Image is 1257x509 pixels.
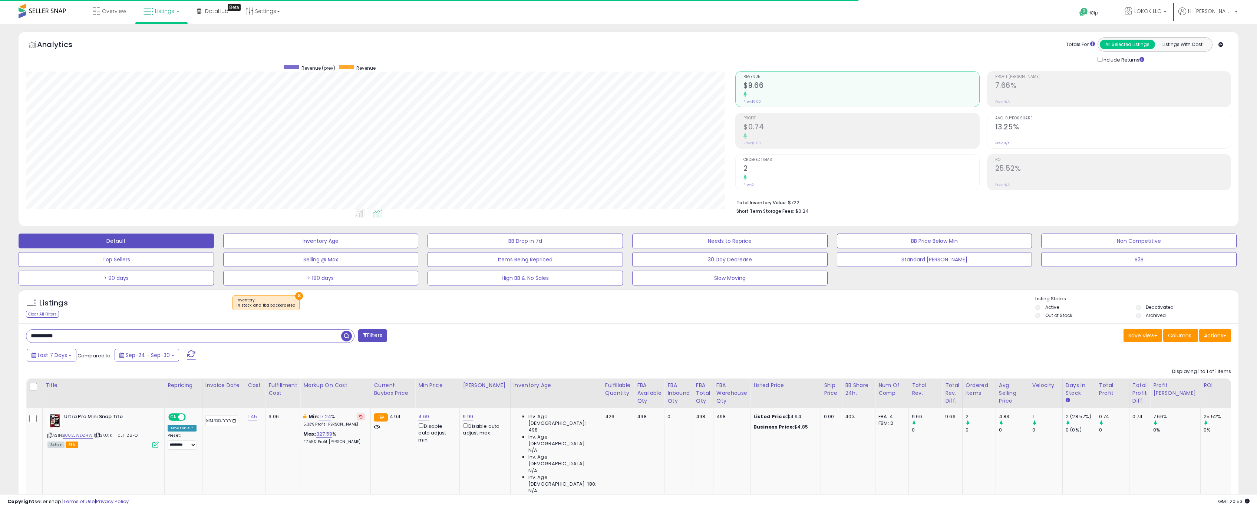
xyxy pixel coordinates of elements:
a: 1.45 [248,413,257,420]
b: Short Term Storage Fees: [736,208,794,214]
button: Non Competitive [1041,234,1237,248]
small: FBA [374,413,387,422]
div: Fulfillment Cost [268,381,297,397]
button: Items Being Repriced [428,252,623,267]
button: > 180 days [223,271,419,285]
button: Actions [1199,329,1231,342]
div: Repricing [168,381,199,389]
div: 0 [912,427,942,433]
span: Hi [PERSON_NAME] [1188,7,1233,15]
span: Compared to: [77,352,112,359]
button: Selling @ Max [223,252,419,267]
div: Disable auto adjust max [463,422,504,436]
h2: 13.25% [995,123,1231,133]
div: 1 [1032,413,1062,420]
button: 30 Day Decrease [632,252,828,267]
div: 0 [667,413,687,420]
img: 51TNBX7aUnL._SL40_.jpg [47,413,62,428]
div: 0.00 [824,413,836,420]
div: Total Rev. Diff. [945,381,959,405]
div: 0.74 [1132,413,1144,420]
h2: 25.52% [995,164,1231,174]
p: Listing States: [1035,295,1238,303]
a: B002JWDZHW [63,432,93,439]
span: Columns [1168,332,1191,339]
button: Top Sellers [19,252,214,267]
span: Inv. Age [DEMOGRAPHIC_DATA]: [528,454,596,467]
span: 2025-10-8 20:53 GMT [1218,498,1250,505]
label: Deactivated [1146,304,1174,310]
div: $4.85 [753,424,815,430]
div: Displaying 1 to 1 of 1 items [1172,368,1231,375]
button: BB Drop in 7d [428,234,623,248]
div: 0.74 [1099,413,1129,420]
div: Avg Selling Price [999,381,1026,405]
button: > 90 days [19,271,214,285]
div: Fulfillable Quantity [605,381,631,397]
a: Privacy Policy [96,498,129,505]
div: 0 [966,427,996,433]
button: Save View [1124,329,1162,342]
div: Amazon AI * [168,425,197,432]
div: 2 [966,413,996,420]
span: Listings [155,7,174,15]
div: Total Profit [1099,381,1126,397]
button: Standard [PERSON_NAME] [837,252,1032,267]
div: Min Price [418,381,456,389]
button: Default [19,234,214,248]
span: DataHub [205,7,228,15]
div: 426 [605,413,628,420]
span: Last 7 Days [38,351,67,359]
b: Max: [303,430,316,437]
button: × [295,292,303,300]
span: Help [1088,10,1098,16]
button: Inventory Age [223,234,419,248]
div: % [303,413,365,427]
div: 25.52% [1204,413,1234,420]
div: Clear All Filters [26,311,59,318]
small: Prev: N/A [995,141,1010,145]
span: Revenue (prev) [301,65,335,71]
span: Revenue [356,65,376,71]
div: FBA Available Qty [637,381,661,405]
button: B2B [1041,252,1237,267]
span: N/A [528,467,537,474]
div: Days In Stock [1066,381,1093,397]
button: Slow Moving [632,271,828,285]
span: All listings currently available for purchase on Amazon [47,442,65,448]
span: Revenue [743,75,979,79]
div: Profit [PERSON_NAME] [1153,381,1197,397]
button: Listings With Cost [1155,40,1210,49]
button: All Selected Listings [1100,40,1155,49]
span: Inv. Age [DEMOGRAPHIC_DATA]: [528,413,596,427]
div: 0 [1032,427,1062,433]
div: 9.66 [912,413,942,420]
div: FBA inbound Qty [667,381,690,405]
button: Last 7 Days [27,349,76,361]
div: [PERSON_NAME] [463,381,507,389]
div: ROI [1204,381,1231,389]
div: Current Buybox Price [374,381,412,397]
div: 498 [716,413,745,420]
small: Days In Stock. [1066,397,1070,404]
div: 3.06 [268,413,294,420]
a: 4.69 [418,413,429,420]
div: 498 [696,413,707,420]
div: FBA Warehouse Qty [716,381,747,405]
div: 7.66% [1153,413,1200,420]
button: High BB & No Sales [428,271,623,285]
div: Inventory Age [514,381,599,389]
div: 498 [637,413,659,420]
div: Preset: [168,433,197,450]
h5: Analytics [37,39,87,52]
div: FBA: 4 [878,413,903,420]
div: Total Profit Diff. [1132,381,1147,405]
h2: 7.66% [995,81,1231,91]
span: 4.94 [390,413,401,420]
div: 0% [1204,427,1234,433]
span: Profit [PERSON_NAME] [995,75,1231,79]
div: 2 (28.57%) [1066,413,1096,420]
label: Archived [1146,312,1166,318]
a: Terms of Use [63,498,95,505]
div: BB Share 24h. [845,381,872,397]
